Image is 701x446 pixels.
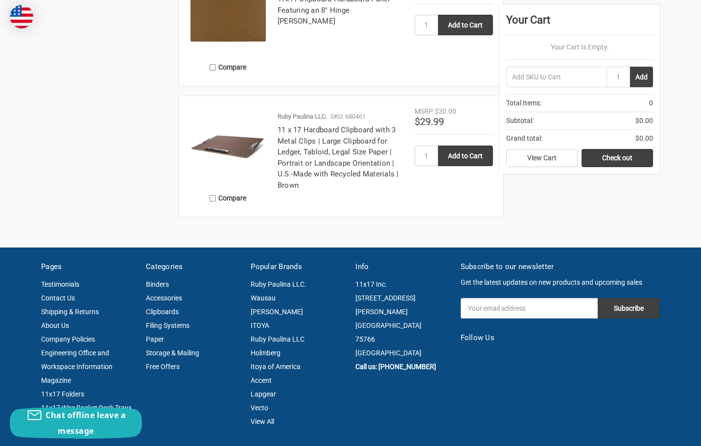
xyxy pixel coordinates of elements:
[146,280,169,288] a: Binders
[146,349,199,357] a: Storage & Mailing
[41,335,95,343] a: Company Policies
[41,308,99,316] a: Shipping & Returns
[146,363,180,371] a: Free Offers
[649,98,653,108] span: 0
[41,390,84,398] a: 11x17 Folders
[251,376,272,384] a: Accent
[251,335,304,343] a: Ruby Paulina LLC
[278,112,327,122] p: Ruby Paulina LLC.
[41,261,136,273] h5: Pages
[46,410,126,436] span: Chat offline leave a message
[146,294,182,302] a: Accessories
[330,112,366,122] p: SKU: 680461
[189,190,267,206] label: Compare
[189,106,267,185] img: 17x11 Clipboard Hardboard Panel Featuring 3 Clips Brown
[355,261,450,273] h5: Info
[10,5,33,28] img: duty and tax information for United States
[146,261,240,273] h5: Categories
[598,298,660,319] input: Subscribe
[41,322,69,329] a: About Us
[10,407,142,439] button: Chat offline leave a message
[506,67,607,87] input: Add SKU to Cart
[251,349,280,357] a: Holmberg
[251,294,276,302] a: Wausau
[630,67,653,87] button: Add
[435,107,456,115] span: $30.00
[506,98,541,108] span: Total Items:
[146,308,179,316] a: Clipboards
[41,280,79,288] a: Testimonials
[278,125,399,190] a: 11 x 17 Hardboard Clipboard with 3 Metal Clips | Large Clipboard for Ledger, Tabloid, Legal Size ...
[251,363,301,371] a: Itoya of America
[146,322,189,329] a: Filing Systems
[415,106,433,117] div: MSRP
[461,277,660,288] p: Get the latest updates on new products and upcoming sales
[210,195,216,201] input: Compare
[41,349,113,384] a: Engineering Office and Workspace Information Magazine
[355,363,436,371] a: Call us: [PHONE_NUMBER]
[461,261,660,273] h5: Subscribe to our newsletter
[251,280,306,288] a: Ruby Paulina LLC.
[461,298,598,319] input: Your email address
[506,149,578,168] a: View Cart
[251,418,274,425] a: View All
[438,146,493,166] input: Add to Cart
[461,332,660,344] h5: Follow Us
[438,15,493,35] input: Add to Cart
[355,277,450,360] address: 11x17 Inc. [STREET_ADDRESS][PERSON_NAME] [GEOGRAPHIC_DATA] 75766 [GEOGRAPHIC_DATA]
[251,322,269,329] a: ITOYA
[210,64,216,71] input: Compare
[635,133,653,144] span: $0.00
[582,149,653,168] a: Check out
[506,42,653,52] p: Your Cart Is Empty.
[415,116,444,127] span: $29.99
[251,261,345,273] h5: Popular Brands
[41,404,132,412] a: 11x17 Wire Basket Desk Trays
[635,116,653,126] span: $0.00
[251,308,303,316] a: [PERSON_NAME]
[251,390,276,398] a: Lapgear
[251,404,268,412] a: Vecto
[506,133,542,144] span: Grand total:
[146,335,164,343] a: Paper
[506,12,653,35] div: Your Cart
[506,116,534,126] span: Subtotal:
[41,294,75,302] a: Contact Us
[189,59,267,75] label: Compare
